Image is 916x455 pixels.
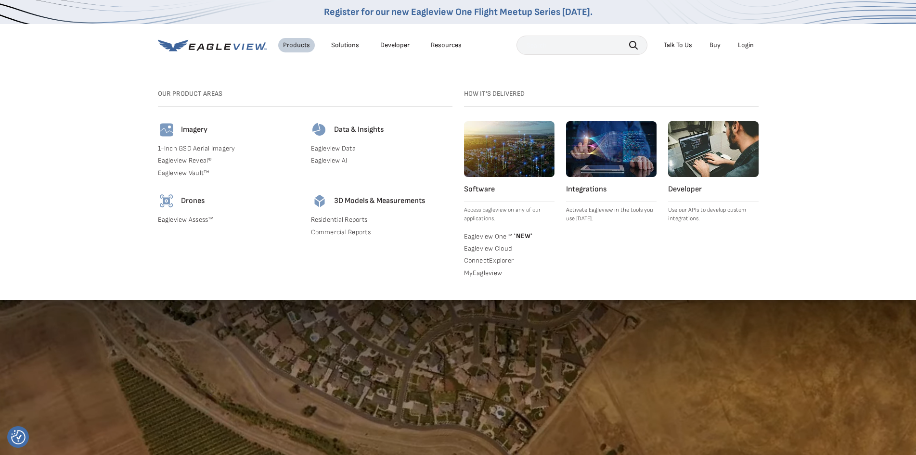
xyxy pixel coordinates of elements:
h4: Drones [181,196,205,206]
a: 1-Inch GSD Aerial Imagery [158,144,299,153]
h4: Imagery [181,125,207,135]
div: Solutions [331,41,359,50]
div: Login [738,41,754,50]
h4: Integrations [566,185,657,194]
a: MyEagleview [464,269,555,278]
a: Integrations Activate Eagleview in the tools you use [DATE]. [566,121,657,223]
a: Residential Reports [311,215,452,224]
p: Access Eagleview on any of our applications. [464,206,555,223]
img: imagery-icon.svg [158,121,175,139]
a: Developer [380,41,410,50]
a: Commercial Reports [311,228,452,237]
a: Eagleview Data [311,144,452,153]
img: drones-icon.svg [158,192,175,210]
img: software.webp [464,121,555,177]
img: integrations.webp [566,121,657,177]
a: Buy [710,41,721,50]
a: Eagleview Assess™ [158,215,299,224]
a: Register for our new Eagleview One Flight Meetup Series [DATE]. [324,6,593,18]
h4: Software [464,185,555,194]
h3: How it's Delivered [464,89,759,98]
div: Talk To Us [664,41,692,50]
div: Resources [431,41,462,50]
h3: Our Product Areas [158,89,452,98]
p: Use our APIs to develop custom integrations. [668,206,759,223]
img: developer.webp [668,121,759,177]
img: Revisit consent button [11,430,26,444]
span: NEW [512,232,533,240]
button: Consent Preferences [11,430,26,444]
a: Eagleview Vault™ [158,169,299,177]
a: Developer Use our APIs to develop custom integrations. [668,121,759,223]
a: Eagleview Reveal® [158,156,299,165]
a: Eagleview AI [311,156,452,165]
h4: Developer [668,185,759,194]
p: Activate Eagleview in the tools you use [DATE]. [566,206,657,223]
h4: 3D Models & Measurements [334,196,425,206]
img: data-icon.svg [311,121,328,139]
a: Eagleview One™ *NEW* [464,231,555,240]
input: Search [516,36,647,55]
h4: Data & Insights [334,125,384,135]
a: ConnectExplorer [464,256,555,265]
a: Eagleview Cloud [464,244,555,253]
div: Products [283,41,310,50]
img: 3d-models-icon.svg [311,192,328,210]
